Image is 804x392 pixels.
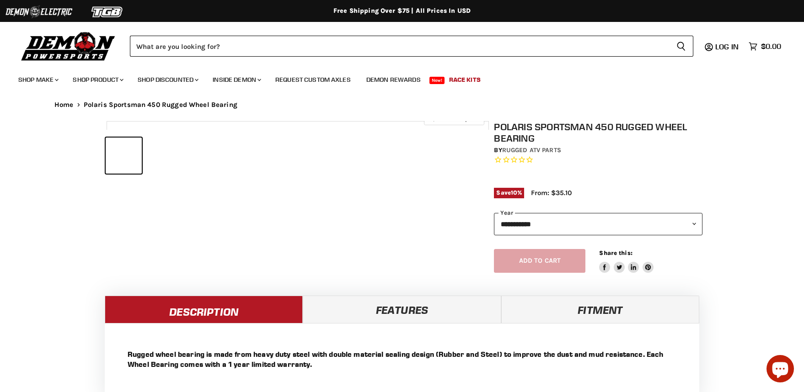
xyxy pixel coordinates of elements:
[11,67,779,89] ul: Main menu
[130,36,669,57] input: Search
[494,155,702,165] span: Rated 0.0 out of 5 stars 0 reviews
[531,189,572,197] span: From: $35.10
[669,36,693,57] button: Search
[711,42,744,51] a: Log in
[130,36,693,57] form: Product
[494,213,702,235] select: year
[359,70,428,89] a: Demon Rewards
[501,296,699,323] a: Fitment
[599,249,654,273] aside: Share this:
[494,121,702,144] h1: Polaris Sportsman 450 Rugged Wheel Bearing
[502,146,561,154] a: Rugged ATV Parts
[744,40,786,53] a: $0.00
[18,30,118,62] img: Demon Powersports
[715,42,739,51] span: Log in
[66,70,129,89] a: Shop Product
[303,296,501,323] a: Features
[429,77,445,84] span: New!
[54,101,74,109] a: Home
[106,138,142,174] button: Polaris Sportsman 450 Rugged Wheel Bearing thumbnail
[84,101,237,109] span: Polaris Sportsman 450 Rugged Wheel Bearing
[511,189,517,196] span: 10
[105,296,303,323] a: Description
[128,349,676,369] p: Rugged wheel bearing is made from heavy duty steel with double material sealing design (Rubber an...
[494,145,702,155] div: by
[131,70,204,89] a: Shop Discounted
[11,70,64,89] a: Shop Make
[268,70,358,89] a: Request Custom Axles
[36,101,768,109] nav: Breadcrumbs
[73,3,142,21] img: TGB Logo 2
[36,7,768,15] div: Free Shipping Over $75 | All Prices In USD
[764,355,797,385] inbox-online-store-chat: Shopify online store chat
[429,115,479,122] span: Click to expand
[599,249,632,256] span: Share this:
[5,3,73,21] img: Demon Electric Logo 2
[494,188,524,198] span: Save %
[206,70,267,89] a: Inside Demon
[442,70,488,89] a: Race Kits
[761,42,781,51] span: $0.00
